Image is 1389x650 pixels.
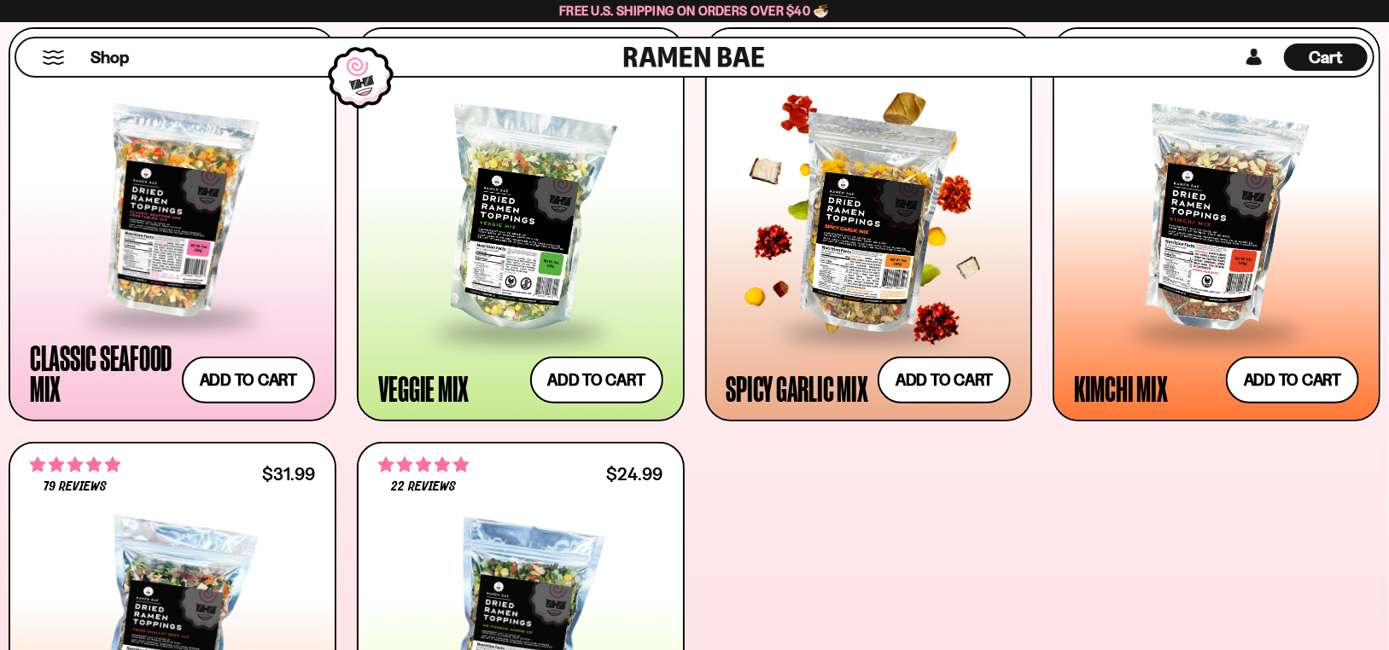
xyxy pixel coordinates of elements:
button: Add to cart [530,357,663,403]
div: $31.99 [262,466,315,482]
div: Cart [1284,38,1368,76]
span: 4.82 stars [30,454,120,476]
span: Cart [1310,47,1343,67]
div: Spicy Garlic Mix [727,373,868,403]
button: Mobile Menu Trigger [42,50,65,65]
button: Add to cart [1226,357,1359,403]
div: Kimchi Mix [1074,373,1168,403]
div: $24.99 [606,466,662,482]
button: Add to cart [878,357,1011,403]
a: 4.76 stars 1409 reviews $24.99 Veggie Mix Add to cart [357,27,685,421]
a: 4.68 stars 2831 reviews $26.99 Classic Seafood Mix Add to cart [9,27,336,421]
a: 4.75 stars 963 reviews $25.99 Spicy Garlic Mix Add to cart [705,27,1033,421]
a: Shop [90,44,129,71]
span: 4.82 stars [378,454,469,476]
span: Shop [90,46,129,69]
div: Veggie Mix [378,373,470,403]
div: Classic Seafood Mix [30,342,173,403]
span: 79 reviews [44,480,107,494]
span: 22 reviews [391,480,456,494]
span: Free U.S. Shipping on Orders over $40 🍜 [559,3,830,19]
a: 4.76 stars 436 reviews $25.99 Kimchi Mix Add to cart [1053,27,1380,421]
button: Add to cart [182,357,315,403]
